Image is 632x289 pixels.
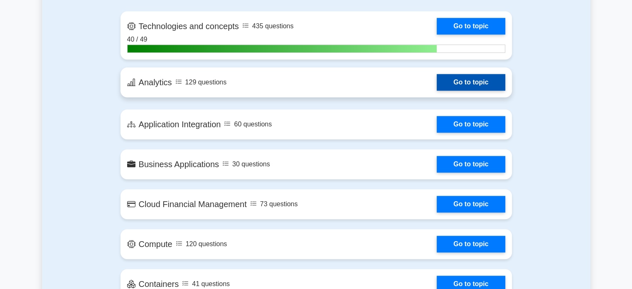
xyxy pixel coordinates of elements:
[437,156,505,173] a: Go to topic
[437,236,505,252] a: Go to topic
[437,116,505,133] a: Go to topic
[437,18,505,35] a: Go to topic
[437,74,505,91] a: Go to topic
[437,196,505,212] a: Go to topic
